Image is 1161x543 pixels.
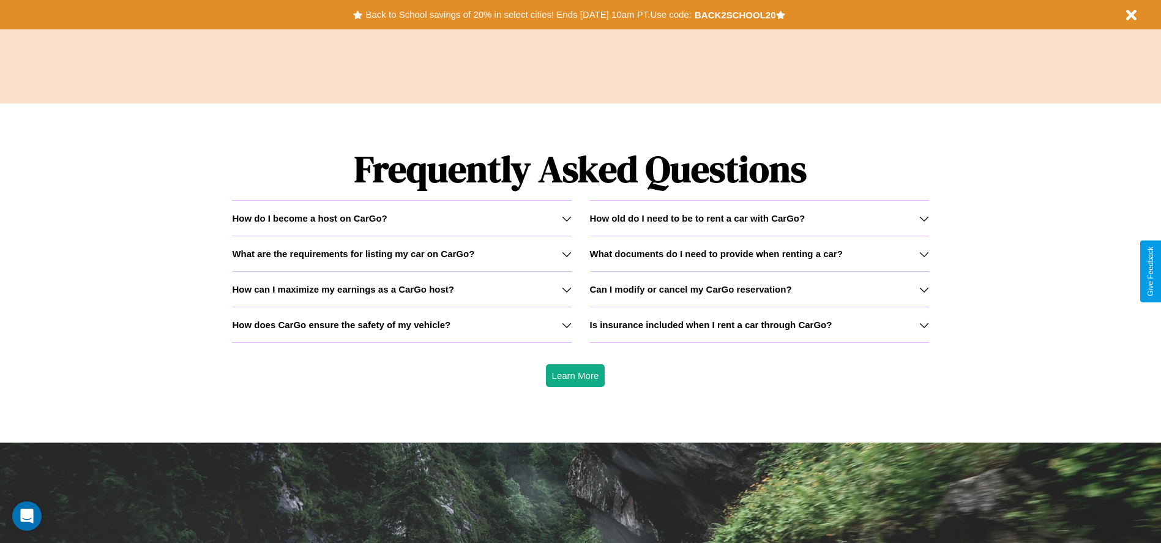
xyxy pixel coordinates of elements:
[232,284,454,294] h3: How can I maximize my earnings as a CarGo host?
[590,249,843,259] h3: What documents do I need to provide when renting a car?
[695,10,776,20] b: BACK2SCHOOL20
[1146,247,1155,296] div: Give Feedback
[546,364,605,387] button: Learn More
[232,249,474,259] h3: What are the requirements for listing my car on CarGo?
[590,284,792,294] h3: Can I modify or cancel my CarGo reservation?
[590,213,805,223] h3: How old do I need to be to rent a car with CarGo?
[232,213,387,223] h3: How do I become a host on CarGo?
[232,320,450,330] h3: How does CarGo ensure the safety of my vehicle?
[12,501,42,531] div: Open Intercom Messenger
[232,138,928,200] h1: Frequently Asked Questions
[590,320,832,330] h3: Is insurance included when I rent a car through CarGo?
[362,6,694,23] button: Back to School savings of 20% in select cities! Ends [DATE] 10am PT.Use code:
